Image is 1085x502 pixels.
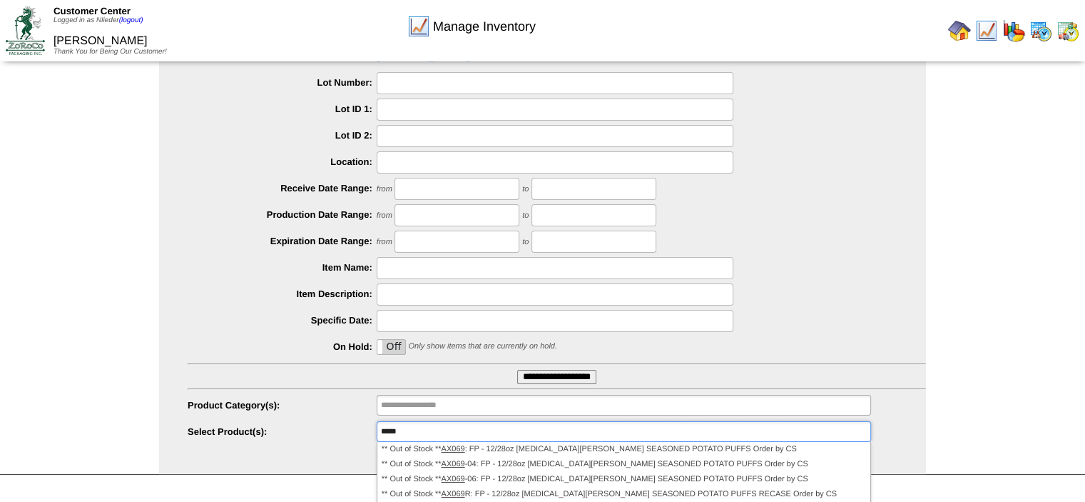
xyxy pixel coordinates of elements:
[188,426,377,437] label: Select Product(s):
[377,442,870,457] li: ** Out of Stock ** : FP - 12/28oz [MEDICAL_DATA][PERSON_NAME] SEASONED POTATO PUFFS Order by CS
[119,16,143,24] a: (logout)
[377,472,870,487] li: ** Out of Stock ** -06: FP - 12/28oz [MEDICAL_DATA][PERSON_NAME] SEASONED POTATO PUFFS Order by CS
[442,460,465,468] em: AX069
[1056,19,1079,42] img: calendarinout.gif
[948,19,971,42] img: home.gif
[377,340,405,354] label: Off
[188,209,377,220] label: Production Date Range:
[6,6,45,54] img: ZoRoCo_Logo(Green%26Foil)%20jpg.webp
[442,490,465,498] em: AX069
[377,487,870,502] li: ** Out of Stock ** R: FP - 12/28oz [MEDICAL_DATA][PERSON_NAME] SEASONED POTATO PUFFS RECASE Order...
[408,342,556,351] span: Only show items that are currently on hold.
[188,315,377,326] label: Specific Date:
[377,185,392,194] span: from
[1029,19,1052,42] img: calendarprod.gif
[188,130,377,141] label: Lot ID 2:
[54,48,167,56] span: Thank You for Being Our Customer!
[1002,19,1025,42] img: graph.gif
[377,339,406,355] div: OnOff
[522,211,529,220] span: to
[54,6,131,16] span: Customer Center
[188,341,377,352] label: On Hold:
[54,35,148,47] span: [PERSON_NAME]
[407,15,430,38] img: line_graph.gif
[54,16,143,24] span: Logged in as Nlieder
[188,104,377,114] label: Lot ID 1:
[522,238,529,246] span: to
[188,77,377,88] label: Lot Number:
[522,185,529,194] span: to
[377,211,392,220] span: from
[188,183,377,194] label: Receive Date Range:
[442,445,465,453] em: AX069
[975,19,998,42] img: line_graph.gif
[188,236,377,246] label: Expiration Date Range:
[377,238,392,246] span: from
[433,19,536,34] span: Manage Inventory
[377,457,870,472] li: ** Out of Stock ** -04: FP - 12/28oz [MEDICAL_DATA][PERSON_NAME] SEASONED POTATO PUFFS Order by CS
[188,262,377,273] label: Item Name:
[188,400,377,411] label: Product Category(s):
[188,156,377,167] label: Location:
[188,288,377,299] label: Item Description:
[442,475,465,483] em: AX069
